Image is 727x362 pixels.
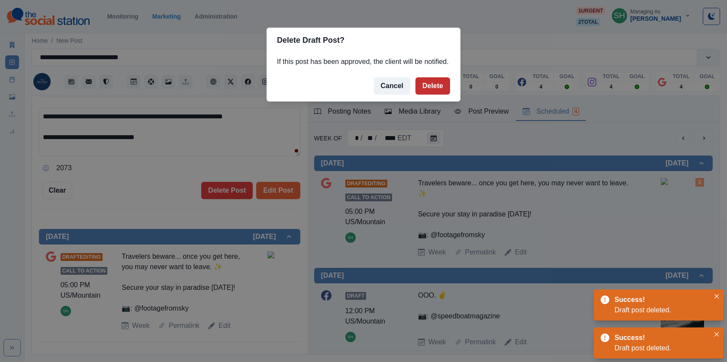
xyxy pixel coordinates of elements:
div: Draft post deleted. [614,305,710,315]
header: Delete Draft Post? [267,28,460,53]
div: If this post has been approved, the client will be notified. [267,53,460,70]
button: Close [711,291,722,302]
div: Draft post deleted. [614,343,710,353]
div: Success! [614,333,706,343]
div: Success! [614,295,706,305]
button: Cancel [374,77,410,95]
button: Delete [415,77,450,95]
button: Close [711,329,722,340]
